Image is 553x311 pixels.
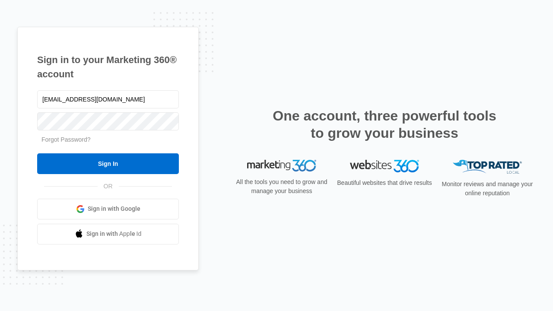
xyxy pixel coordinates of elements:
[350,160,419,172] img: Websites 360
[37,53,179,81] h1: Sign in to your Marketing 360® account
[37,224,179,244] a: Sign in with Apple Id
[98,182,119,191] span: OR
[270,107,499,142] h2: One account, three powerful tools to grow your business
[453,160,522,174] img: Top Rated Local
[439,180,536,198] p: Monitor reviews and manage your online reputation
[41,136,91,143] a: Forgot Password?
[37,90,179,108] input: Email
[233,178,330,196] p: All the tools you need to grow and manage your business
[336,178,433,187] p: Beautiful websites that drive results
[37,153,179,174] input: Sign In
[86,229,142,238] span: Sign in with Apple Id
[37,199,179,219] a: Sign in with Google
[88,204,140,213] span: Sign in with Google
[247,160,316,172] img: Marketing 360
